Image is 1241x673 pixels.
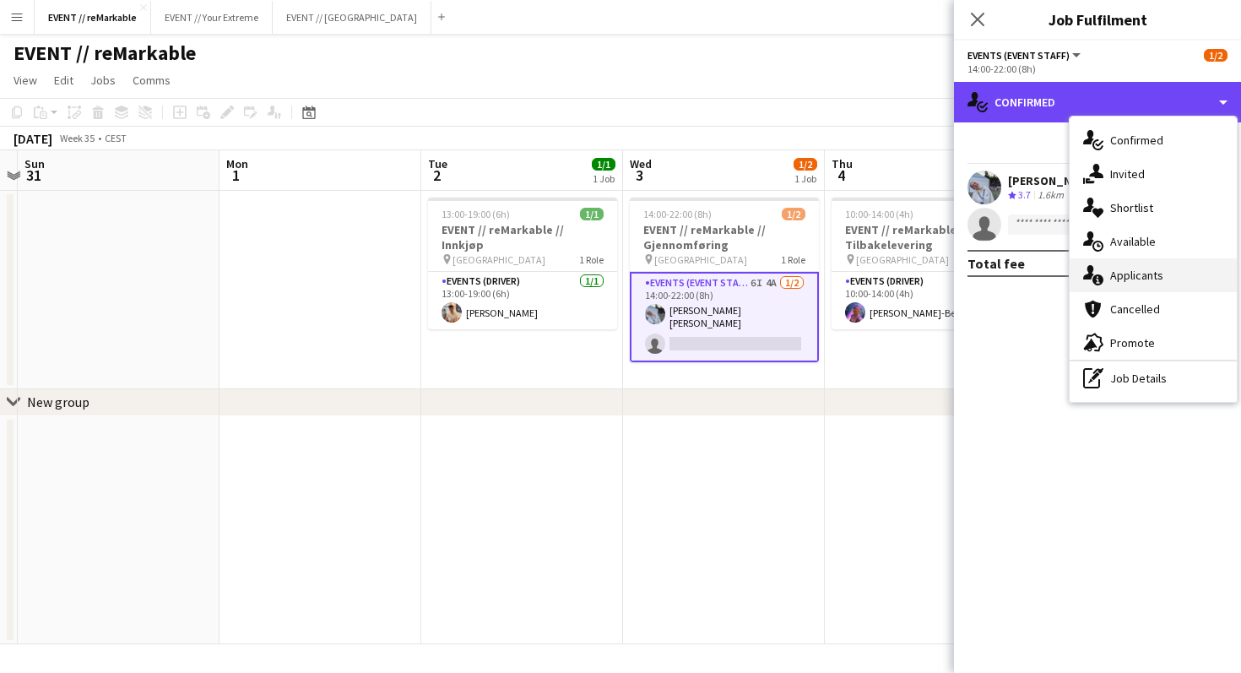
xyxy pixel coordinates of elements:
[47,69,80,91] a: Edit
[829,166,853,185] span: 4
[24,156,45,171] span: Sun
[967,49,1083,62] button: Events (Event Staff)
[56,132,98,144] span: Week 35
[1070,326,1237,360] div: Promote
[90,73,116,88] span: Jobs
[133,73,171,88] span: Comms
[14,41,196,66] h1: EVENT // reMarkable
[630,222,819,252] h3: EVENT // reMarkable // Gjennomføring
[35,1,151,34] button: EVENT // reMarkable
[1070,292,1237,326] div: Cancelled
[782,208,805,220] span: 1/2
[224,166,248,185] span: 1
[1204,49,1227,62] span: 1/2
[832,222,1021,252] h3: EVENT // reMarkable // Tilbakelevering
[273,1,431,34] button: EVENT // [GEOGRAPHIC_DATA]
[428,198,617,329] app-job-card: 13:00-19:00 (6h)1/1EVENT // reMarkable // Innkjøp [GEOGRAPHIC_DATA]1 RoleEvents (Driver)1/113:00-...
[1070,361,1237,395] div: Job Details
[14,73,37,88] span: View
[428,222,617,252] h3: EVENT // reMarkable // Innkjøp
[630,198,819,362] app-job-card: 14:00-22:00 (8h)1/2EVENT // reMarkable // Gjennomføring [GEOGRAPHIC_DATA]1 RoleEvents (Event Staf...
[845,208,913,220] span: 10:00-14:00 (4h)
[1070,258,1237,292] div: Applicants
[832,156,853,171] span: Thu
[579,253,604,266] span: 1 Role
[967,49,1070,62] span: Events (Event Staff)
[794,158,817,171] span: 1/2
[84,69,122,91] a: Jobs
[794,172,816,185] div: 1 Job
[1018,188,1031,201] span: 3.7
[14,130,52,147] div: [DATE]
[226,156,248,171] span: Mon
[592,158,615,171] span: 1/1
[1008,173,1190,188] div: [PERSON_NAME] [PERSON_NAME]
[954,8,1241,30] h3: Job Fulfilment
[593,172,615,185] div: 1 Job
[22,166,45,185] span: 31
[27,393,89,410] div: New group
[1070,225,1237,258] div: Available
[580,208,604,220] span: 1/1
[954,82,1241,122] div: Confirmed
[832,198,1021,329] app-job-card: 10:00-14:00 (4h)1/1EVENT // reMarkable // Tilbakelevering [GEOGRAPHIC_DATA]1 RoleEvents (Driver)1...
[428,272,617,329] app-card-role: Events (Driver)1/113:00-19:00 (6h)[PERSON_NAME]
[856,253,949,266] span: [GEOGRAPHIC_DATA]
[832,272,1021,329] app-card-role: Events (Driver)1/110:00-14:00 (4h)[PERSON_NAME]-Bergestuen
[967,255,1025,272] div: Total fee
[1070,191,1237,225] div: Shortlist
[643,208,712,220] span: 14:00-22:00 (8h)
[126,69,177,91] a: Comms
[425,166,447,185] span: 2
[428,156,447,171] span: Tue
[630,272,819,362] app-card-role: Events (Event Staff)6I4A1/214:00-22:00 (8h)[PERSON_NAME] [PERSON_NAME]
[781,253,805,266] span: 1 Role
[151,1,273,34] button: EVENT // Your Extreme
[105,132,127,144] div: CEST
[654,253,747,266] span: [GEOGRAPHIC_DATA]
[627,166,652,185] span: 3
[1034,188,1067,203] div: 1.6km
[54,73,73,88] span: Edit
[1070,157,1237,191] div: Invited
[453,253,545,266] span: [GEOGRAPHIC_DATA]
[630,156,652,171] span: Wed
[442,208,510,220] span: 13:00-19:00 (6h)
[967,62,1227,75] div: 14:00-22:00 (8h)
[7,69,44,91] a: View
[1070,123,1237,157] div: Confirmed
